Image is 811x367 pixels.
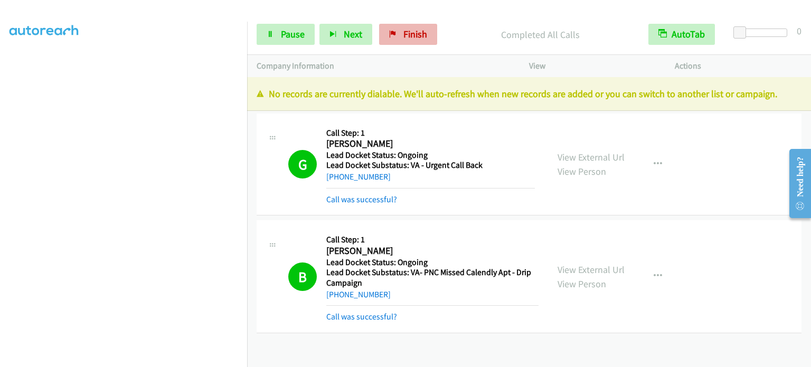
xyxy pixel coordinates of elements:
p: View [529,60,656,72]
div: 0 [797,24,801,38]
a: Finish [379,24,437,45]
a: Call was successful? [326,194,397,204]
a: View Person [558,278,606,290]
a: [PHONE_NUMBER] [326,289,391,299]
a: View External Url [558,151,625,163]
p: No records are currently dialable. We'll auto-refresh when new records are added or you can switc... [257,87,801,101]
p: Completed All Calls [451,27,629,42]
p: Company Information [257,60,510,72]
button: AutoTab [648,24,715,45]
h5: Call Step: 1 [326,234,539,245]
a: View External Url [558,264,625,276]
a: Pause [257,24,315,45]
div: Delay between calls (in seconds) [739,29,787,37]
span: Pause [281,28,305,40]
h5: Lead Docket Status: Ongoing [326,257,539,268]
h5: Lead Docket Substatus: VA- PNC Missed Calendly Apt - Drip Campaign [326,267,539,288]
h1: G [288,150,317,178]
h1: B [288,262,317,291]
h5: Call Step: 1 [326,128,535,138]
h5: Lead Docket Status: Ongoing [326,150,535,161]
a: View Person [558,165,606,177]
span: Next [344,28,362,40]
a: [PHONE_NUMBER] [326,172,391,182]
iframe: Resource Center [781,142,811,225]
h2: [PERSON_NAME] [326,138,535,150]
button: Next [319,24,372,45]
p: Actions [675,60,801,72]
span: Finish [403,28,427,40]
h5: Lead Docket Substatus: VA - Urgent Call Back [326,160,535,171]
a: Call was successful? [326,312,397,322]
h2: [PERSON_NAME] [326,245,535,257]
